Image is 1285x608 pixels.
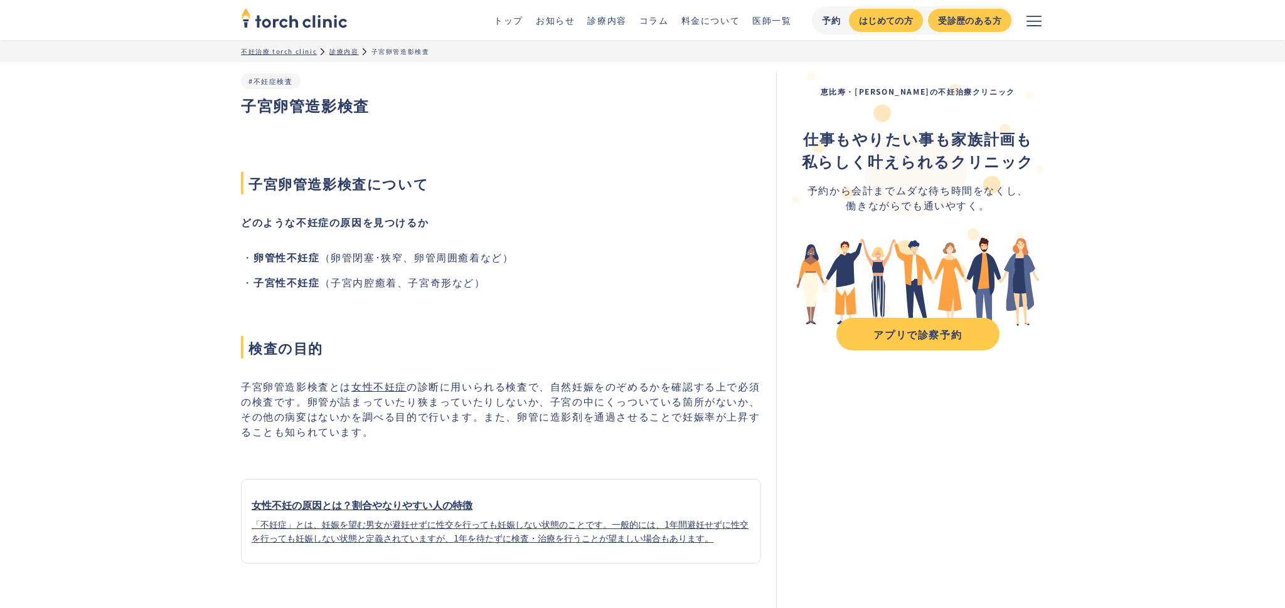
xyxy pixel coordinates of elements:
[241,379,761,439] p: 子宮卵管造影検査とは の診断に用いられる検査で、自然妊娠をのぞめるかを確認する上で必須の検査です。卵管が詰まっていたり狭まっていたりしないか、子宮の中にくっついている箇所がないか、その他の病変は...
[329,46,358,56] a: 診療内容
[241,9,348,31] a: home
[681,14,740,26] a: 料金について
[252,517,750,544] div: 「不妊症」とは、妊娠を望む男女が避妊せずに性交を行っても妊娠しない状態のことです。一般的には、1年間避妊せずに性交を行っても妊娠しない状態と定義されていますが、1年を待たずに検査・治療を行うこと...
[241,214,429,229] strong: どのような不妊症の原因を見つけるか
[848,327,988,342] div: アプリで診察予約
[241,4,348,31] img: torch clinic
[253,249,320,265] strong: 卵管性不妊症
[752,14,791,26] a: 医師一覧
[938,14,1001,27] div: 受診歴のある方
[859,14,913,27] div: はじめての方
[836,318,1000,350] a: アプリで診察予約
[849,9,923,32] a: はじめての方
[241,336,761,359] span: 検査の目的
[253,275,761,290] li: （子宮内腔癒着、子宮奇形など）
[587,14,626,26] a: 診療内容
[241,172,761,194] span: 子宮卵管造影検査について
[241,94,761,117] h1: 子宮卵管造影検査
[371,46,430,56] div: 子宮卵管造影検査
[821,86,1015,97] strong: 恵比寿・[PERSON_NAME]の不妊治療クリニック
[639,14,669,26] a: コラム
[802,182,1034,212] div: 予約から会計までムダな待ち時間をなくし、 働きながらでも通いやすく。
[252,497,750,512] div: 女性不妊の原因とは？割合やなりやすい人の特徴
[494,14,523,26] a: トップ
[253,249,761,265] li: （卵管閉塞･狭窄、卵管周囲癒着など）
[536,14,575,26] a: お知らせ
[822,14,841,27] div: 予約
[802,150,1034,172] strong: 私らしく叶えられるクリニック
[241,46,317,56] a: 不妊治療 torch clinic
[803,127,1032,149] strong: 仕事もやりたい事も家族計画も
[802,127,1034,172] div: ‍ ‍
[241,479,761,563] a: 女性不妊の原因とは？割合やなりやすい人の特徴「不妊症」とは、妊娠を望む男女が避妊せずに性交を行っても妊娠しない状態のことです。一般的には、1年間避妊せずに性交を行っても妊娠しない状態と定義されて...
[248,76,293,86] a: #不妊症検査
[241,46,1044,56] ul: パンくずリスト
[928,9,1011,32] a: 受診歴のある方
[253,275,320,290] strong: 子宮性不妊症
[351,379,407,394] a: 女性不妊症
